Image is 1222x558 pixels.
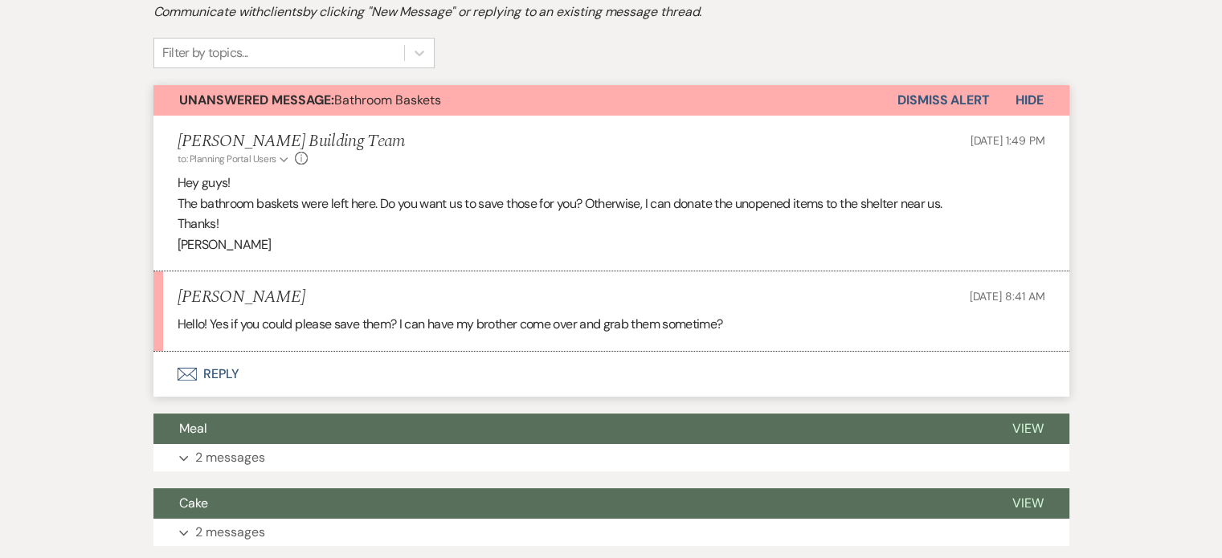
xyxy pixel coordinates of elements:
p: Thanks! [178,214,1045,234]
h2: Communicate with clients by clicking "New Message" or replying to an existing message thread. [153,2,1069,22]
button: Cake [153,488,987,519]
span: View [1012,495,1044,511]
h5: [PERSON_NAME] Building Team [178,132,406,152]
button: Hide [990,85,1069,116]
span: [DATE] 8:41 AM [969,289,1044,303]
h5: [PERSON_NAME] [178,287,305,308]
p: 2 messages [195,522,265,543]
span: View [1012,420,1044,437]
p: [PERSON_NAME] [178,234,1045,255]
span: to: Planning Portal Users [178,153,276,165]
button: View [987,413,1069,444]
strong: Unanswered Message: [179,92,334,108]
button: View [987,488,1069,519]
span: Cake [179,495,208,511]
button: Reply [153,352,1069,397]
p: Hello! Yes if you could please save them? I can have my brother come over and grab them sometime? [178,314,1045,335]
span: Hide [1016,92,1044,108]
button: Unanswered Message:Bathroom Baskets [153,85,897,116]
p: Hey guys! [178,173,1045,193]
button: Meal [153,413,987,444]
div: Filter by topics... [162,43,248,63]
button: 2 messages [153,519,1069,546]
button: to: Planning Portal Users [178,152,292,166]
p: The bathroom baskets were left here. Do you want us to save those for you? Otherwise, I can donat... [178,193,1045,214]
span: Bathroom Baskets [179,92,441,108]
span: Meal [179,420,207,437]
button: 2 messages [153,444,1069,471]
button: Dismiss Alert [897,85,990,116]
p: 2 messages [195,447,265,468]
span: [DATE] 1:49 PM [970,133,1044,148]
